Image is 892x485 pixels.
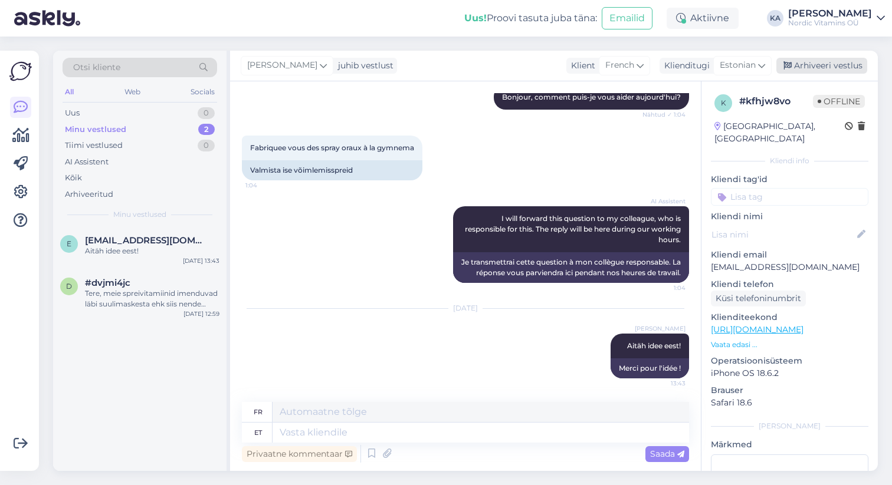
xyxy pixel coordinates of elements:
div: Klient [566,60,595,72]
input: Lisa nimi [711,228,855,241]
div: KA [767,10,783,27]
span: Elb.mohamed@hotmail.com [85,235,208,246]
span: Saada [650,448,684,459]
span: Minu vestlused [113,209,166,220]
div: Minu vestlused [65,124,126,136]
p: Märkmed [711,438,868,451]
p: Kliendi telefon [711,278,868,291]
span: #dvjmi4jc [85,278,130,288]
span: k [721,98,726,107]
div: Merci pour l'idée ! [611,358,689,378]
div: Socials [188,84,217,100]
span: 1:04 [641,283,686,292]
span: Aitäh idee eest! [627,341,681,350]
p: Kliendi nimi [711,210,868,223]
span: d [66,282,72,291]
div: Arhiveeri vestlus [776,58,867,74]
div: 0 [198,107,215,119]
span: Otsi kliente [73,61,120,74]
p: iPhone OS 18.6.2 [711,367,868,380]
div: Privaatne kommentaar [242,446,357,462]
div: Küsi telefoninumbrit [711,291,806,306]
span: Offline [813,95,865,108]
div: Tiimi vestlused [65,140,123,151]
b: Uus! [464,12,487,24]
span: AI Assistent [641,197,686,206]
div: Kõik [65,172,82,184]
button: Emailid [602,7,652,29]
span: [PERSON_NAME] [635,324,686,333]
div: Aitäh idee eest! [85,246,219,256]
div: 2 [198,124,215,136]
a: [URL][DOMAIN_NAME] [711,324,804,335]
p: [EMAIL_ADDRESS][DOMAIN_NAME] [711,261,868,273]
span: Bonjour, comment puis-je vous aider aujourd'hui? [502,93,681,101]
div: [GEOGRAPHIC_DATA], [GEOGRAPHIC_DATA] [714,120,845,145]
p: Kliendi tag'id [711,173,868,186]
span: [PERSON_NAME] [247,59,317,72]
div: Nordic Vitamins OÜ [788,18,872,28]
div: Uus [65,107,80,119]
span: 13:43 [641,379,686,388]
p: Brauser [711,384,868,397]
div: Arhiveeritud [65,189,113,200]
span: E [67,239,71,248]
div: Klienditugi [660,60,710,72]
span: French [605,59,634,72]
div: [DATE] 13:43 [183,256,219,265]
div: [DATE] 12:59 [183,309,219,318]
span: Nähtud ✓ 1:04 [641,110,686,119]
p: Klienditeekond [711,311,868,324]
p: Vaata edasi ... [711,339,868,350]
span: Fabriquee vous des spray oraux à la gymnema [250,143,414,152]
div: Kliendi info [711,156,868,166]
a: [PERSON_NAME]Nordic Vitamins OÜ [788,9,885,28]
div: 0 [198,140,215,151]
div: Proovi tasuta juba täna: [464,11,597,25]
div: Aktiivne [667,8,739,29]
span: 1:04 [245,181,290,190]
div: [PERSON_NAME] [788,9,872,18]
div: Web [122,84,143,100]
span: Estonian [720,59,756,72]
div: juhib vestlust [333,60,393,72]
input: Lisa tag [711,188,868,206]
div: et [254,423,262,443]
div: Valmista ise võimlemisspreid [242,160,422,180]
div: [DATE] [242,303,689,314]
div: AI Assistent [65,156,109,168]
div: Je transmettrai cette question à mon collègue responsable. La réponse vous parviendra ici pendant... [453,252,689,283]
div: fr [254,402,263,422]
p: Operatsioonisüsteem [711,355,868,367]
p: Kliendi email [711,249,868,261]
span: I will forward this question to my colleague, who is responsible for this. The reply will be here... [465,214,683,244]
div: # kfhjw8vo [739,94,813,108]
img: Askly Logo [9,60,32,83]
div: Tere, meie spreivitamiinid imenduvad läbi suulimaskesta ehk siis nende puhul ei ole oluline võtmi... [85,288,219,309]
div: [PERSON_NAME] [711,421,868,431]
div: All [63,84,76,100]
p: Safari 18.6 [711,397,868,409]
